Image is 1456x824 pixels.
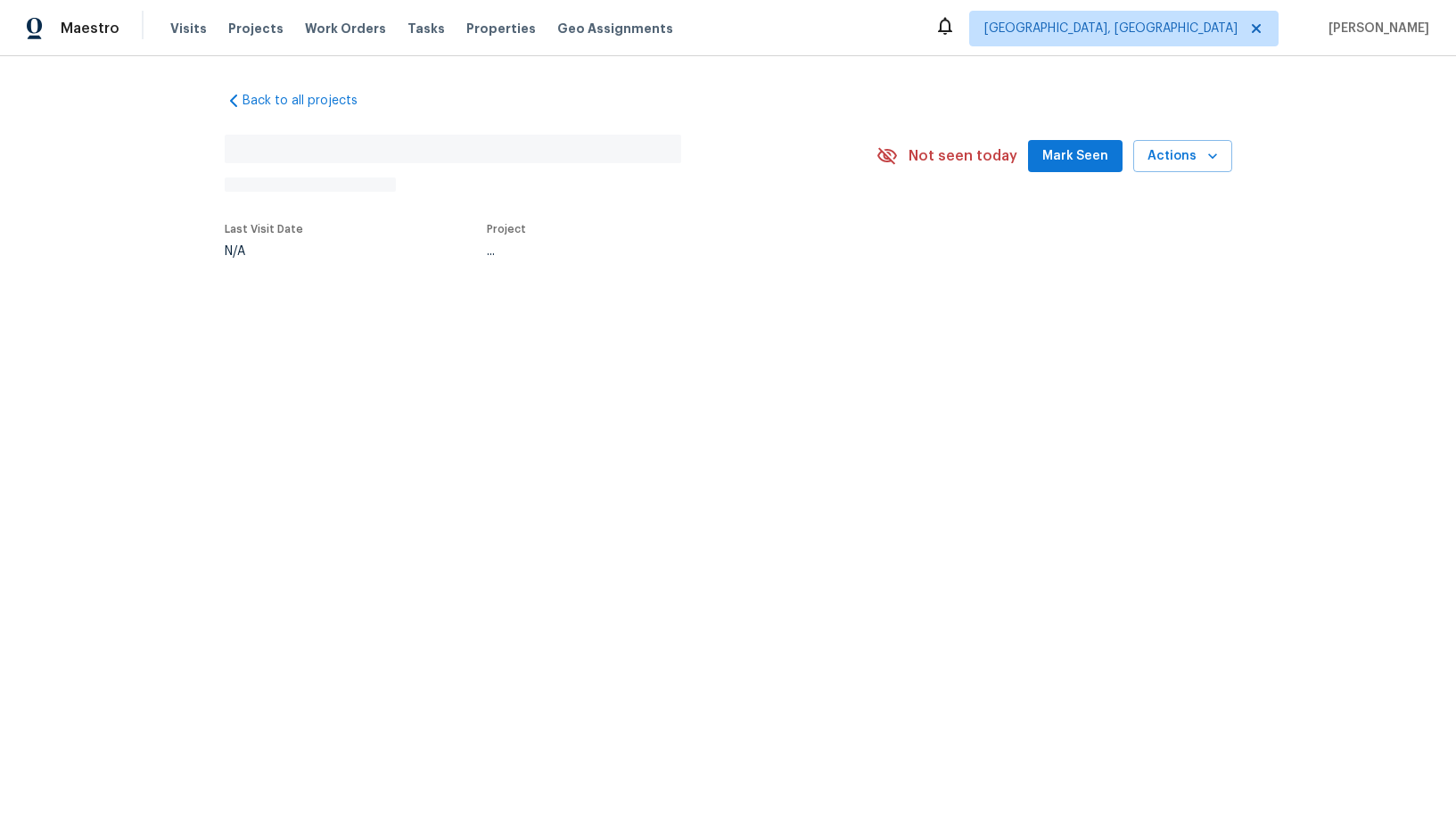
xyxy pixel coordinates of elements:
span: Not seen today [909,147,1017,165]
span: Actions [1148,145,1218,168]
span: [GEOGRAPHIC_DATA], [GEOGRAPHIC_DATA] [984,20,1238,37]
span: Maestro [61,20,119,37]
button: Actions [1133,140,1232,173]
span: Work Orders [305,20,386,37]
span: Project [487,224,526,235]
span: Tasks [407,22,445,35]
span: Geo Assignments [557,20,673,37]
a: Back to all projects [225,92,396,110]
span: Projects [228,20,284,37]
span: Last Visit Date [225,224,303,235]
span: Visits [170,20,207,37]
span: Properties [466,20,536,37]
span: [PERSON_NAME] [1321,20,1429,37]
span: Mark Seen [1042,145,1108,168]
div: N/A [225,245,303,258]
button: Mark Seen [1028,140,1123,173]
div: ... [487,245,829,258]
